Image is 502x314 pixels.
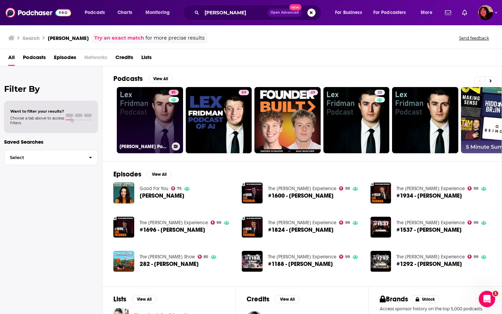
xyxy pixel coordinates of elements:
[268,261,333,267] a: #1188 - Lex Fridman
[117,8,132,17] span: Charts
[275,295,299,303] button: View All
[145,8,170,17] span: Monitoring
[8,52,15,66] a: All
[411,295,440,303] button: Unlock
[4,150,98,165] button: Select
[371,217,391,238] img: #1537 - Lex Fridman
[84,52,107,66] span: Networks
[140,227,205,233] span: #1696 - [PERSON_NAME]
[94,34,144,42] a: Try an exact match
[141,52,152,66] a: Lists
[270,11,299,14] span: Open Advanced
[171,186,182,190] a: 75
[268,254,336,260] a: The Joe Rogan Experience
[268,220,336,226] a: The Joe Rogan Experience
[421,8,432,17] span: More
[140,261,199,267] span: 282 - [PERSON_NAME]
[268,261,333,267] span: #1188 - [PERSON_NAME]
[373,8,406,17] span: For Podcasters
[48,35,89,41] h3: [PERSON_NAME]
[10,109,64,114] span: Want to filter your results?
[140,193,184,199] span: [PERSON_NAME]
[113,74,143,83] h2: Podcasts
[113,251,134,272] img: 282 - Lex Fridman
[345,187,350,190] span: 99
[396,261,462,267] a: #1292 - Lex Fridman
[345,221,350,224] span: 99
[113,170,171,179] a: EpisodesView All
[247,295,269,303] h2: Credits
[396,193,462,199] span: #1934 - [PERSON_NAME]
[113,295,156,303] a: ListsView All
[416,7,441,18] button: open menu
[442,7,454,18] a: Show notifications dropdown
[345,255,350,258] span: 99
[140,254,195,260] a: The Tim Dillon Show
[140,193,184,199] a: Lex Fridman
[339,186,350,190] a: 99
[468,186,478,190] a: 99
[369,7,416,18] button: open menu
[113,183,134,203] img: Lex Fridman
[254,87,321,153] a: 49
[140,227,205,233] a: #1696 - Lex Fridman
[247,295,299,303] a: CreditsView All
[242,251,263,272] img: #1188 - Lex Fridman
[289,4,302,11] span: New
[23,52,46,66] a: Podcasts
[396,261,462,267] span: #1292 - [PERSON_NAME]
[202,7,267,18] input: Search podcasts, credits, & more...
[113,217,134,238] a: #1696 - Lex Fridman
[117,87,183,153] a: 91[PERSON_NAME] Podcast
[396,227,462,233] a: #1537 - Lex Fridman
[371,183,391,203] img: #1934 - Lex Fridman
[335,8,362,17] span: For Business
[186,87,252,153] a: 59
[23,35,40,41] h3: Search
[323,87,390,153] a: 30
[371,251,391,272] a: #1292 - Lex Fridman
[241,89,246,96] span: 59
[308,90,318,95] a: 49
[268,227,334,233] a: #1824 - Lex Fridman
[457,35,491,41] button: Send feedback
[310,89,315,96] span: 49
[375,90,385,95] a: 30
[198,255,209,259] a: 85
[267,9,302,17] button: Open AdvancedNew
[5,6,71,19] a: Podchaser - Follow, Share and Rate Podcasts
[268,227,334,233] span: #1824 - [PERSON_NAME]
[140,186,168,191] a: Good For You
[396,254,465,260] a: The Joe Rogan Experience
[268,193,334,199] a: #1600 - Lex Fridman
[85,8,105,17] span: Podcasts
[339,255,350,259] a: 99
[242,217,263,238] img: #1824 - Lex Fridman
[474,255,478,258] span: 99
[169,90,179,95] a: 91
[474,221,478,224] span: 99
[54,52,76,66] span: Episodes
[217,221,221,224] span: 99
[115,52,133,66] a: Credits
[380,295,408,303] h2: Brands
[459,7,470,18] a: Show notifications dropdown
[268,193,334,199] span: #1600 - [PERSON_NAME]
[239,90,249,95] a: 59
[268,186,336,191] a: The Joe Rogan Experience
[4,155,83,160] span: Select
[140,261,199,267] a: 282 - Lex Fridman
[80,7,114,18] button: open menu
[190,5,328,20] div: Search podcasts, credits, & more...
[177,187,182,190] span: 75
[113,170,141,179] h2: Episodes
[113,74,173,83] a: PodcastsView All
[242,183,263,203] img: #1600 - Lex Fridman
